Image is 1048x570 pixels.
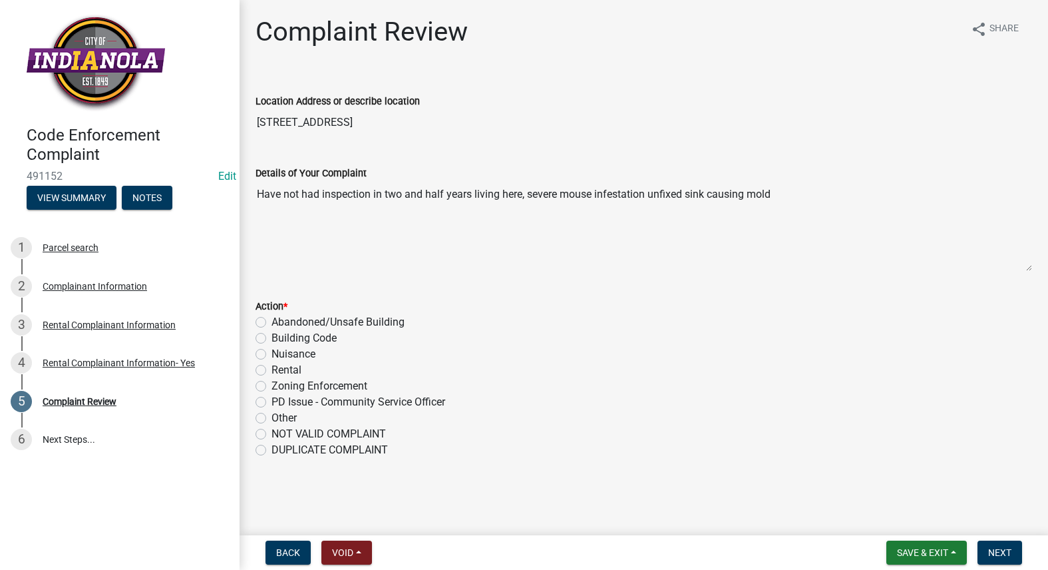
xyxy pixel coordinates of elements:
[271,362,301,378] label: Rental
[122,193,172,204] wm-modal-confirm: Notes
[271,410,297,426] label: Other
[43,358,195,368] div: Rental Complainant Information- Yes
[256,16,468,48] h1: Complaint Review
[256,169,367,178] label: Details of Your Complaint
[218,170,236,182] a: Edit
[271,442,388,458] label: DUPLICATE COMPLAINT
[11,352,32,374] div: 4
[332,547,353,558] span: Void
[27,170,213,182] span: 491152
[256,181,1032,272] textarea: Have not had inspection in two and half years living here, severe mouse infestation unfixed sink ...
[989,21,1019,37] span: Share
[988,547,1011,558] span: Next
[265,541,311,565] button: Back
[321,541,372,565] button: Void
[43,397,116,406] div: Complaint Review
[256,97,420,107] label: Location Address or describe location
[271,426,386,442] label: NOT VALID COMPLAINT
[11,429,32,450] div: 6
[256,302,287,312] label: Action
[886,541,967,565] button: Save & Exit
[122,186,172,210] button: Notes
[11,314,32,336] div: 3
[271,314,405,330] label: Abandoned/Unsafe Building
[27,126,229,164] h4: Code Enforcement Complaint
[218,170,236,182] wm-modal-confirm: Edit Application Number
[11,237,32,258] div: 1
[271,330,337,346] label: Building Code
[271,378,367,394] label: Zoning Enforcement
[43,282,147,291] div: Complainant Information
[43,320,176,330] div: Rental Complainant Information
[977,541,1022,565] button: Next
[11,276,32,297] div: 2
[271,394,445,410] label: PD Issue - Community Service Officer
[971,21,987,37] i: share
[27,14,165,112] img: City of Indianola, Iowa
[27,186,116,210] button: View Summary
[11,391,32,412] div: 5
[276,547,300,558] span: Back
[43,243,98,252] div: Parcel search
[27,193,116,204] wm-modal-confirm: Summary
[897,547,948,558] span: Save & Exit
[271,346,315,362] label: Nuisance
[960,16,1029,42] button: shareShare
